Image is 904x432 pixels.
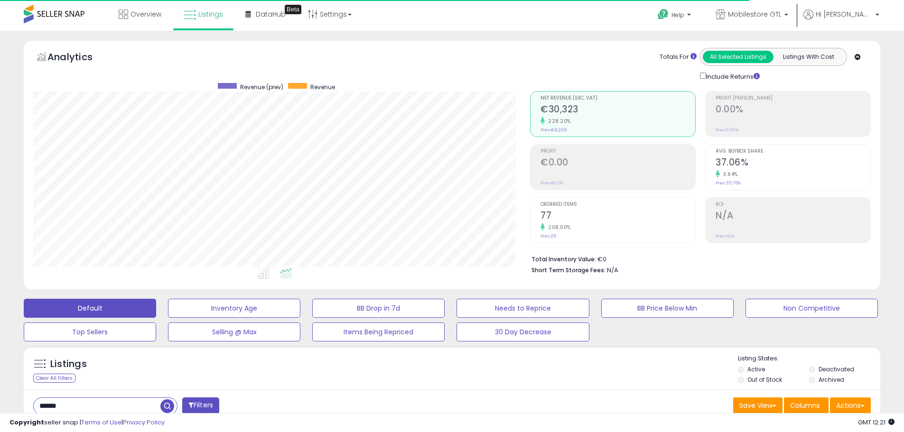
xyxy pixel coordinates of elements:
[310,83,335,91] span: Revenue
[531,255,596,263] b: Total Inventory Value:
[541,202,695,207] span: Ordered Items
[256,9,286,19] span: DataHub
[168,299,300,318] button: Inventory Age
[285,5,301,14] div: Tooltip anchor
[47,50,111,66] h5: Analytics
[858,418,895,427] span: 2025-09-17 12:21 GMT
[541,96,695,101] span: Net Revenue (Exc. VAT)
[541,233,556,239] small: Prev: 25
[198,9,223,19] span: Listings
[81,418,121,427] a: Terms of Use
[716,96,870,101] span: Profit [PERSON_NAME]
[531,266,606,274] b: Short Term Storage Fees:
[657,9,669,20] i: Get Help
[545,224,571,231] small: 208.00%
[733,397,783,414] button: Save View
[790,401,820,410] span: Columns
[716,180,741,186] small: Prev: 35.76%
[541,149,695,154] span: Profit
[541,180,564,186] small: Prev: €0.00
[541,157,695,170] h2: €0.00
[738,354,880,363] p: Listing States:
[168,322,300,341] button: Selling @ Max
[716,104,870,117] h2: 0.00%
[746,299,878,318] button: Non Competitive
[728,9,782,19] span: Mobilestore GTL
[541,104,695,117] h2: €30,323
[123,418,165,427] a: Privacy Policy
[9,418,165,427] div: seller snap | |
[747,365,765,373] label: Active
[9,418,44,427] strong: Copyright
[130,9,161,19] span: Overview
[703,51,774,63] button: All Selected Listings
[830,397,871,414] button: Actions
[541,127,567,133] small: Prev: €9,239
[720,171,738,178] small: 3.64%
[650,1,700,31] a: Help
[693,71,771,82] div: Include Returns
[819,365,854,373] label: Deactivated
[716,202,870,207] span: ROI
[747,376,782,384] label: Out of Stock
[773,51,844,63] button: Listings With Cost
[541,210,695,223] h2: 77
[24,299,156,318] button: Default
[660,53,697,62] div: Totals For
[531,253,864,264] li: €0
[457,322,589,341] button: 30 Day Decrease
[819,376,844,384] label: Archived
[607,266,618,275] span: N/A
[716,127,738,133] small: Prev: 0.00%
[545,118,571,125] small: 228.20%
[716,149,870,154] span: Avg. Buybox Share
[312,299,445,318] button: BB Drop in 7d
[50,358,87,371] h5: Listings
[716,210,870,223] h2: N/A
[671,11,684,19] span: Help
[784,397,829,414] button: Columns
[240,83,283,91] span: Revenue (prev)
[24,322,156,341] button: Top Sellers
[457,299,589,318] button: Needs to Reprice
[716,233,734,239] small: Prev: N/A
[803,9,879,31] a: Hi [PERSON_NAME]
[601,299,734,318] button: BB Price Below Min
[182,397,219,414] button: Filters
[816,9,873,19] span: Hi [PERSON_NAME]
[716,157,870,170] h2: 37.06%
[312,322,445,341] button: Items Being Repriced
[33,374,75,383] div: Clear All Filters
